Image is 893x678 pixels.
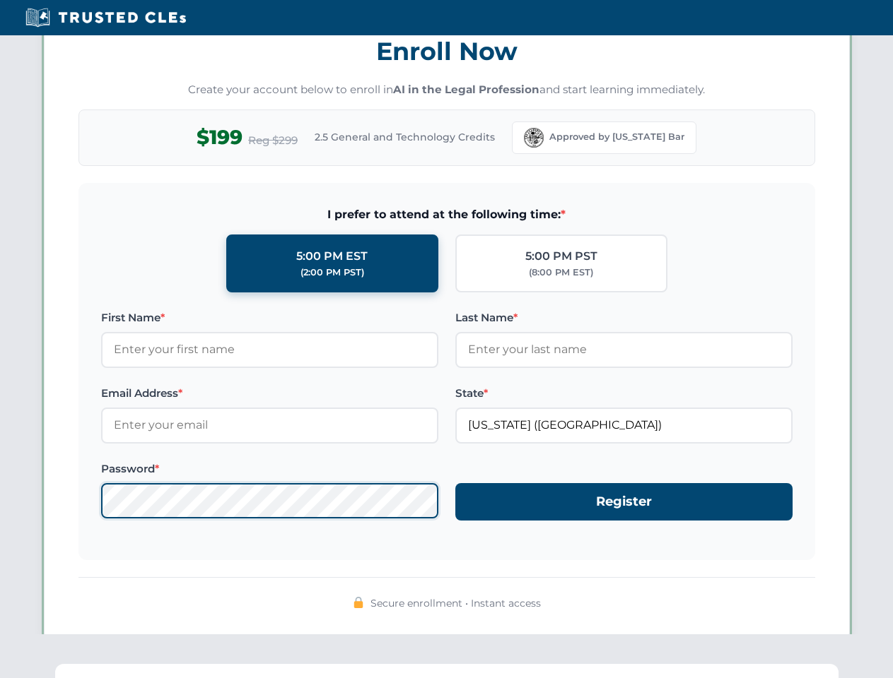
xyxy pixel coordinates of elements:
[101,206,793,224] span: I prefer to attend at the following time:
[197,121,243,153] span: $199
[353,597,364,608] img: 🔒
[296,247,368,266] div: 5:00 PM EST
[455,483,793,521] button: Register
[393,83,539,96] strong: AI in the Legal Profession
[315,129,495,145] span: 2.5 General and Technology Credits
[101,332,438,367] input: Enter your first name
[549,130,684,144] span: Approved by [US_STATE] Bar
[455,309,793,326] label: Last Name
[101,408,438,443] input: Enter your email
[455,408,793,443] input: Florida (FL)
[300,266,364,280] div: (2:00 PM PST)
[525,247,597,266] div: 5:00 PM PST
[529,266,593,280] div: (8:00 PM EST)
[248,132,298,149] span: Reg $299
[21,7,190,28] img: Trusted CLEs
[455,385,793,402] label: State
[78,82,815,98] p: Create your account below to enroll in and start learning immediately.
[101,385,438,402] label: Email Address
[101,460,438,477] label: Password
[101,309,438,326] label: First Name
[370,595,541,611] span: Secure enrollment • Instant access
[455,332,793,367] input: Enter your last name
[78,29,815,73] h3: Enroll Now
[524,128,544,148] img: Florida Bar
